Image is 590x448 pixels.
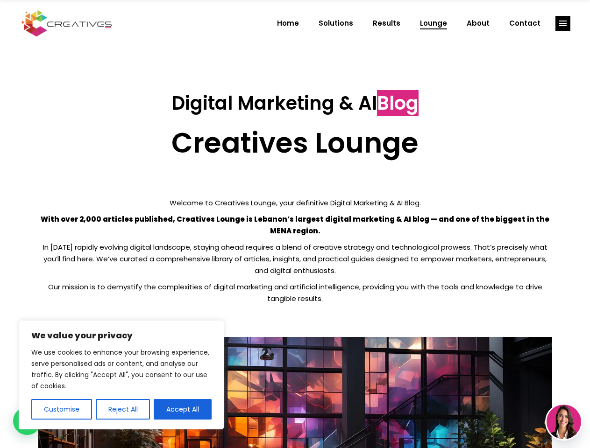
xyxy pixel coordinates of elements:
[31,330,212,341] p: We value your privacy
[31,347,212,392] p: We use cookies to enhance your browsing experience, serve personalised ads or content, and analys...
[509,11,540,35] span: Contact
[20,9,114,38] img: Creatives
[38,241,552,276] p: In [DATE] rapidly evolving digital landscape, staying ahead requires a blend of creative strategy...
[13,407,41,435] div: WhatsApp contact
[499,11,550,35] a: Contact
[363,11,410,35] a: Results
[555,16,570,31] a: link
[267,11,309,35] a: Home
[410,11,457,35] a: Lounge
[467,11,490,35] span: About
[38,92,552,114] h3: Digital Marketing & AI
[96,399,150,420] button: Reject All
[373,11,400,35] span: Results
[377,90,419,116] span: Blog
[19,320,224,429] div: We value your privacy
[31,399,92,420] button: Customise
[154,399,212,420] button: Accept All
[41,214,549,236] strong: With over 2,000 articles published, Creatives Lounge is Lebanon’s largest digital marketing & AI ...
[457,11,499,35] a: About
[319,11,353,35] span: Solutions
[420,11,447,35] span: Lounge
[309,11,363,35] a: Solutions
[547,405,581,439] img: agent
[277,11,299,35] span: Home
[38,197,552,209] p: Welcome to Creatives Lounge, your definitive Digital Marketing & AI Blog.
[38,281,552,304] p: Our mission is to demystify the complexities of digital marketing and artificial intelligence, pr...
[38,126,552,160] h2: Creatives Lounge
